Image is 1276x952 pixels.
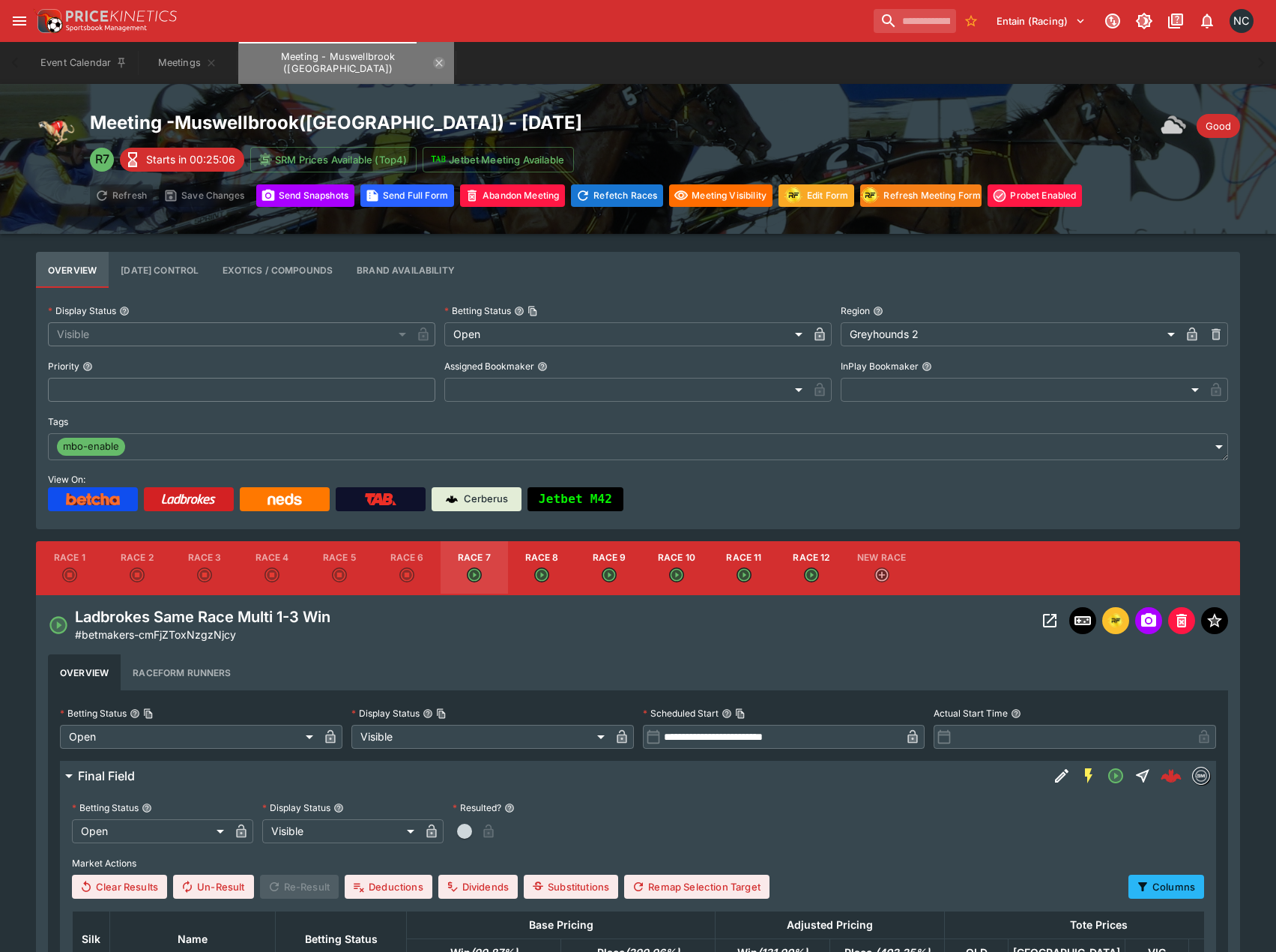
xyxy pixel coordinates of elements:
p: Resulted? [453,801,501,814]
button: Final FieldEdit DetailSGM EnabledOpenStraight1d3d13ef-98f2-4565-8281-20d2af66b9f8betmakers [60,761,1216,791]
button: Set all events in meeting to specified visibility [669,184,772,207]
div: basic tabs example [48,654,1228,690]
button: Open [1102,762,1129,789]
p: Priority [48,360,79,373]
svg: Open [48,615,69,636]
button: Base meeting details [36,252,109,288]
button: Toggle ProBet for every event in this meeting [988,184,1082,207]
button: Race 4 [238,541,306,595]
div: Greyhounds 2 [841,322,1180,346]
p: Scheduled Start [643,707,719,720]
button: Edit Detail [1048,762,1075,789]
button: open drawer [6,7,33,34]
img: overcast.png [1161,111,1191,141]
span: View On: [48,474,85,485]
button: Overview [48,654,121,690]
button: Straight [1129,762,1156,789]
button: Open Event [1036,607,1063,634]
div: Nick Conway [1230,9,1254,33]
button: Toggle light/dark mode [1131,7,1158,34]
button: Remap Selection Target [624,875,769,899]
svg: Open [467,567,482,582]
svg: Open [1107,767,1125,785]
svg: Open [534,567,549,582]
label: Market Actions [72,852,1204,875]
button: Connected to PK [1099,7,1126,34]
img: jetbet-logo.svg [431,152,446,167]
button: Race 8 [508,541,575,595]
svg: Open [737,567,752,582]
a: 1d3d13ef-98f2-4565-8281-20d2af66b9f8 [1156,761,1186,791]
button: Jetbet Meeting Available [423,147,574,172]
button: Send Snapshots [256,184,354,207]
th: Base Pricing [407,912,716,939]
p: Display Status [262,801,330,814]
button: Copy To Clipboard [527,306,538,316]
p: Betting Status [72,801,139,814]
button: Nick Conway [1225,4,1258,37]
button: InPlay Bookmaker [922,361,932,372]
p: Tags [48,415,68,428]
div: Visible [262,819,420,843]
svg: Open [602,567,617,582]
th: Tote Prices [945,912,1253,939]
p: Cerberus [464,492,508,507]
img: PriceKinetics [66,10,177,22]
button: Priority [82,361,93,372]
img: Cerberus [446,493,458,505]
button: Resulted? [504,803,515,813]
button: Meeting - Muswellbrook (AUS) [238,42,454,84]
img: Sportsbook Management [66,25,147,31]
button: racingform [1102,607,1129,634]
div: Visible [351,725,610,749]
button: Refresh Meeting Form [860,184,982,207]
span: Send Snapshot [1135,607,1162,634]
p: Copy To Clipboard [75,627,236,642]
div: Track Condition: Good [1197,114,1240,138]
button: Scheduled StartCopy To Clipboard [722,708,732,719]
img: logo-cerberus--red.svg [1161,765,1182,786]
button: Un-Result [173,875,253,899]
div: Open [60,725,318,749]
div: 1d3d13ef-98f2-4565-8281-20d2af66b9f8 [1161,765,1182,786]
p: Starts in 00:25:06 [146,151,235,167]
img: racingform.png [783,186,804,205]
svg: Closed [264,567,279,582]
button: No Bookmarks [959,9,983,33]
button: Jetbet M42 [527,487,623,511]
div: racingform [783,185,804,206]
button: Deductions [345,875,432,899]
img: Betcha [66,493,120,505]
button: Inplay [1069,607,1096,634]
button: Race 3 [171,541,238,595]
button: View and edit meeting dividends and compounds. [211,252,345,288]
button: Columns [1128,875,1204,899]
button: Race 7 [441,541,508,595]
button: Configure brand availability for the meeting [345,252,467,288]
button: Mark all events in meeting as closed and abandoned. [460,184,565,207]
p: Betting Status [60,707,127,720]
p: InPlay Bookmaker [841,360,919,373]
p: Region [841,304,870,317]
button: Send Full Form [360,184,454,207]
button: Race 12 [778,541,845,595]
input: search [874,9,956,33]
svg: Closed [197,567,212,582]
button: Betting StatusCopy To Clipboard [514,306,524,316]
a: Cerberus [432,487,521,511]
button: Configure each race specific details at once [109,252,211,288]
button: Select Tenant [988,9,1095,33]
svg: Closed [62,567,77,582]
button: Display StatusCopy To Clipboard [423,708,433,719]
img: racingform.png [859,186,880,205]
span: Mark an event as closed and abandoned. [1168,612,1195,627]
p: Display Status [351,707,420,720]
svg: Closed [130,567,145,582]
button: Raceform Runners [121,654,243,690]
button: Actual Start Time [1011,708,1021,719]
div: Weather: Overcast [1161,111,1191,141]
span: Good [1197,119,1240,134]
button: Race 1 [36,541,103,595]
button: SGM Enabled [1075,762,1102,789]
img: Neds [267,493,301,505]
